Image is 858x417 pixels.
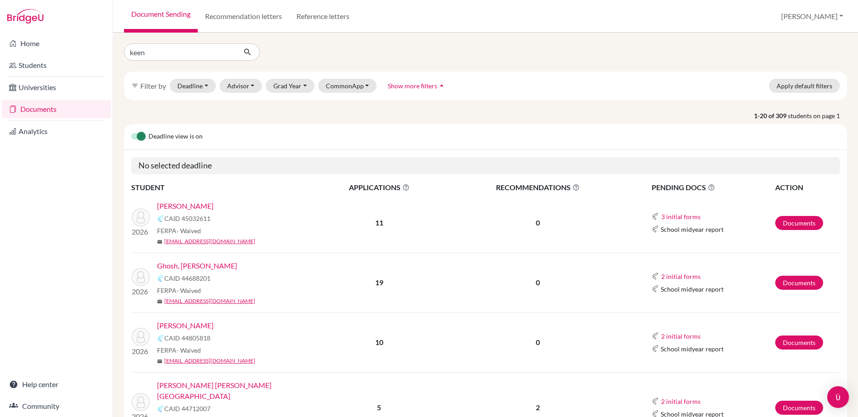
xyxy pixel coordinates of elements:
[388,82,437,90] span: Show more filters
[375,338,383,346] b: 10
[132,346,150,357] p: 2026
[131,182,312,193] th: STUDENT
[219,79,262,93] button: Advisor
[164,237,255,245] a: [EMAIL_ADDRESS][DOMAIN_NAME]
[132,286,150,297] p: 2026
[266,79,315,93] button: Grad Year
[447,182,629,193] span: RECOMMENDATIONS
[124,43,236,61] input: Find student by name...
[652,213,659,220] img: Common App logo
[157,239,162,244] span: mail
[164,214,210,223] span: CAID 45032611
[132,268,150,286] img: Ghosh, Diego Raahi
[788,111,847,120] span: students on page 1
[652,345,659,352] img: Common App logo
[132,328,150,346] img: Balat Nasrallah, Jorge
[170,79,216,93] button: Deadline
[652,182,774,193] span: PENDING DOCS
[164,297,255,305] a: [EMAIL_ADDRESS][DOMAIN_NAME]
[652,285,659,292] img: Common App logo
[775,276,823,290] a: Documents
[652,225,659,233] img: Common App logo
[661,271,701,282] button: 2 initial forms
[2,375,111,393] a: Help center
[2,122,111,140] a: Analytics
[375,218,383,227] b: 11
[132,208,150,226] img: Curry, Owen
[775,336,823,350] a: Documents
[827,386,849,408] div: Open Intercom Messenger
[132,226,150,237] p: 2026
[777,8,847,25] button: [PERSON_NAME]
[661,344,724,354] span: School midyear report
[769,79,840,93] button: Apply default filters
[2,56,111,74] a: Students
[176,346,201,354] span: - Waived
[447,217,629,228] p: 0
[775,401,823,415] a: Documents
[131,82,138,89] i: filter_list
[176,227,201,235] span: - Waived
[652,273,659,280] img: Common App logo
[131,157,840,174] h5: No selected deadline
[164,357,255,365] a: [EMAIL_ADDRESS][DOMAIN_NAME]
[164,273,210,283] span: CAID 44688201
[775,182,840,193] th: ACTION
[661,211,701,222] button: 3 initial forms
[157,405,164,412] img: Common App logo
[375,278,383,287] b: 19
[176,287,201,294] span: - Waived
[157,320,214,331] a: [PERSON_NAME]
[661,225,724,234] span: School midyear report
[148,131,203,142] span: Deadline view is on
[7,9,43,24] img: Bridge-U
[2,34,111,53] a: Home
[157,345,201,355] span: FERPA
[661,331,701,341] button: 2 initial forms
[157,226,201,235] span: FERPA
[775,216,823,230] a: Documents
[447,402,629,413] p: 2
[132,393,150,411] img: Castro Montvelisky, Sofía
[157,215,164,222] img: Common App logo
[157,299,162,304] span: mail
[2,78,111,96] a: Universities
[661,284,724,294] span: School midyear report
[157,359,162,364] span: mail
[661,396,701,407] button: 2 initial forms
[157,380,319,402] a: [PERSON_NAME] [PERSON_NAME][GEOGRAPHIC_DATA]
[437,81,446,90] i: arrow_drop_up
[157,335,164,342] img: Common App logo
[447,337,629,348] p: 0
[157,275,164,282] img: Common App logo
[447,277,629,288] p: 0
[652,332,659,340] img: Common App logo
[2,100,111,118] a: Documents
[157,260,237,271] a: Ghosh, [PERSON_NAME]
[377,403,381,412] b: 5
[380,79,454,93] button: Show more filtersarrow_drop_up
[754,111,788,120] strong: 1-20 of 309
[157,286,201,295] span: FERPA
[2,397,111,415] a: Community
[140,81,166,90] span: Filter by
[318,79,377,93] button: CommonApp
[164,404,210,413] span: CAID 44712007
[157,201,214,211] a: [PERSON_NAME]
[652,398,659,405] img: Common App logo
[313,182,446,193] span: APPLICATIONS
[164,333,210,343] span: CAID 44805818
